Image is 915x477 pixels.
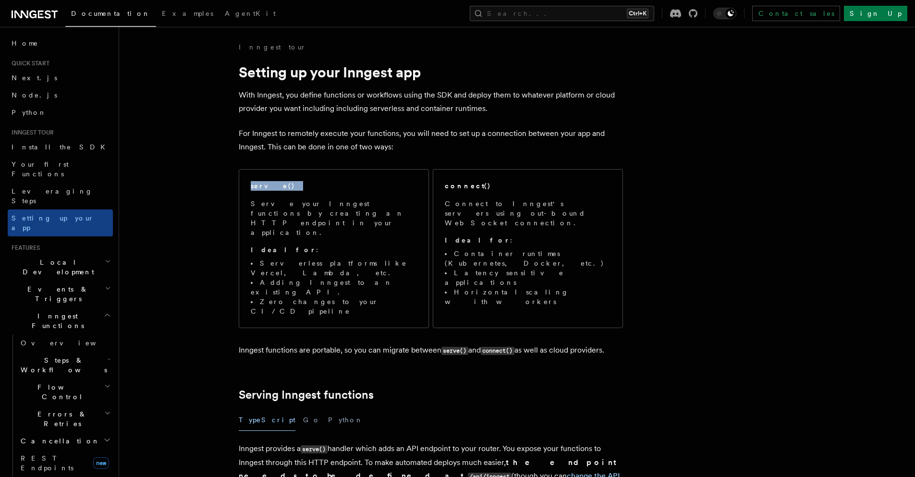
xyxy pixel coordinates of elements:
[251,199,417,237] p: Serve your Inngest functions by creating an HTTP endpoint in your application.
[445,181,491,191] h2: connect()
[17,352,113,379] button: Steps & Workflows
[445,287,611,306] li: Horizontal scaling with workers
[8,311,104,330] span: Inngest Functions
[8,60,49,67] span: Quick start
[441,347,468,355] code: serve()
[8,138,113,156] a: Install the SDK
[328,409,363,431] button: Python
[219,3,281,26] a: AgentKit
[17,355,107,375] span: Steps & Workflows
[12,109,47,116] span: Python
[17,450,113,477] a: REST Endpointsnew
[239,42,306,52] a: Inngest tour
[8,257,105,277] span: Local Development
[8,86,113,104] a: Node.js
[71,10,150,17] span: Documentation
[8,129,54,136] span: Inngest tour
[8,281,113,307] button: Events & Triggers
[470,6,654,21] button: Search...Ctrl+K
[8,69,113,86] a: Next.js
[17,334,113,352] a: Overview
[93,457,109,469] span: new
[225,10,276,17] span: AgentKit
[239,63,623,81] h1: Setting up your Inngest app
[8,209,113,236] a: Setting up your app
[251,297,417,316] li: Zero changes to your CI/CD pipeline
[156,3,219,26] a: Examples
[251,181,295,191] h2: serve()
[65,3,156,27] a: Documentation
[12,160,69,178] span: Your first Functions
[12,143,111,151] span: Install the SDK
[251,258,417,278] li: Serverless platforms like Vercel, Lambda, etc.
[627,9,648,18] kbd: Ctrl+K
[752,6,840,21] a: Contact sales
[8,156,113,183] a: Your first Functions
[239,169,429,328] a: serve()Serve your Inngest functions by creating an HTTP endpoint in your application.Ideal for:Se...
[445,199,611,228] p: Connect to Inngest's servers using out-bound WebSocket connection.
[303,409,320,431] button: Go
[17,432,113,450] button: Cancellation
[8,254,113,281] button: Local Development
[251,246,316,254] strong: Ideal for
[12,187,93,205] span: Leveraging Steps
[21,454,73,472] span: REST Endpoints
[713,8,736,19] button: Toggle dark mode
[8,183,113,209] a: Leveraging Steps
[8,244,40,252] span: Features
[17,405,113,432] button: Errors & Retries
[8,307,113,334] button: Inngest Functions
[239,343,623,357] p: Inngest functions are portable, so you can migrate between and as well as cloud providers.
[239,88,623,115] p: With Inngest, you define functions or workflows using the SDK and deploy them to whatever platfor...
[239,127,623,154] p: For Inngest to remotely execute your functions, you will need to set up a connection between your...
[445,236,510,244] strong: Ideal for
[445,249,611,268] li: Container runtimes (Kubernetes, Docker, etc.)
[251,278,417,297] li: Adding Inngest to an existing API.
[251,245,417,255] p: :
[8,104,113,121] a: Python
[239,409,295,431] button: TypeScript
[162,10,213,17] span: Examples
[445,268,611,287] li: Latency sensitive applications
[433,169,623,328] a: connect()Connect to Inngest's servers using out-bound WebSocket connection.Ideal for:Container ru...
[12,214,94,232] span: Setting up your app
[481,347,514,355] code: connect()
[239,388,374,402] a: Serving Inngest functions
[301,445,328,453] code: serve()
[17,382,104,402] span: Flow Control
[17,409,104,428] span: Errors & Retries
[445,235,611,245] p: :
[8,35,113,52] a: Home
[12,74,57,82] span: Next.js
[12,91,57,99] span: Node.js
[17,379,113,405] button: Flow Control
[17,436,100,446] span: Cancellation
[8,284,105,304] span: Events & Triggers
[12,38,38,48] span: Home
[844,6,907,21] a: Sign Up
[21,339,120,347] span: Overview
